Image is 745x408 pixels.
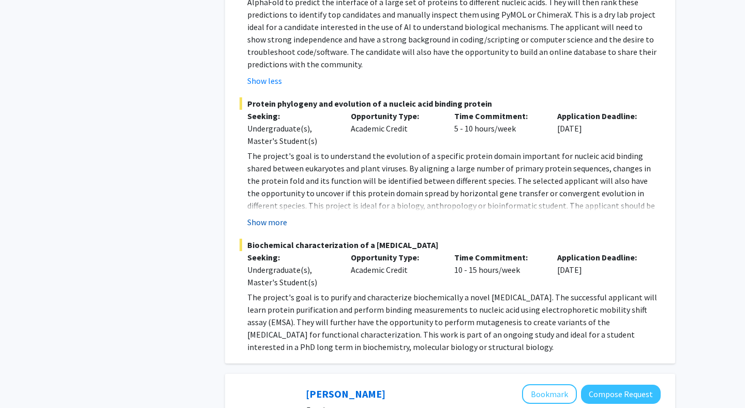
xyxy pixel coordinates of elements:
[446,251,550,288] div: 10 - 15 hours/week
[247,216,287,228] button: Show more
[240,97,661,110] span: Protein phylogeny and evolution of a nucleic acid binding protein
[343,251,446,288] div: Academic Credit
[247,251,335,264] p: Seeking:
[446,110,550,147] div: 5 - 10 hours/week
[306,387,385,400] a: [PERSON_NAME]
[247,110,335,122] p: Seeking:
[522,384,577,404] button: Add Melvin Ayogu to Bookmarks
[454,110,542,122] p: Time Commitment:
[247,122,335,147] div: Undergraduate(s), Master's Student(s)
[247,150,661,237] p: The project's goal is to understand the evolution of a specific protein domain important for nucl...
[247,75,282,87] button: Show less
[557,110,645,122] p: Application Deadline:
[557,251,645,264] p: Application Deadline:
[351,251,439,264] p: Opportunity Type:
[549,110,653,147] div: [DATE]
[247,264,335,288] div: Undergraduate(s), Master's Student(s)
[549,251,653,288] div: [DATE]
[240,239,661,251] span: Biochemical characterization of a [MEDICAL_DATA]
[8,361,44,400] iframe: Chat
[581,385,661,404] button: Compose Request to Melvin Ayogu
[247,291,661,353] p: The project's goal is to purify and characterize biochemically a novel [MEDICAL_DATA]. The succes...
[351,110,439,122] p: Opportunity Type:
[343,110,446,147] div: Academic Credit
[454,251,542,264] p: Time Commitment:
